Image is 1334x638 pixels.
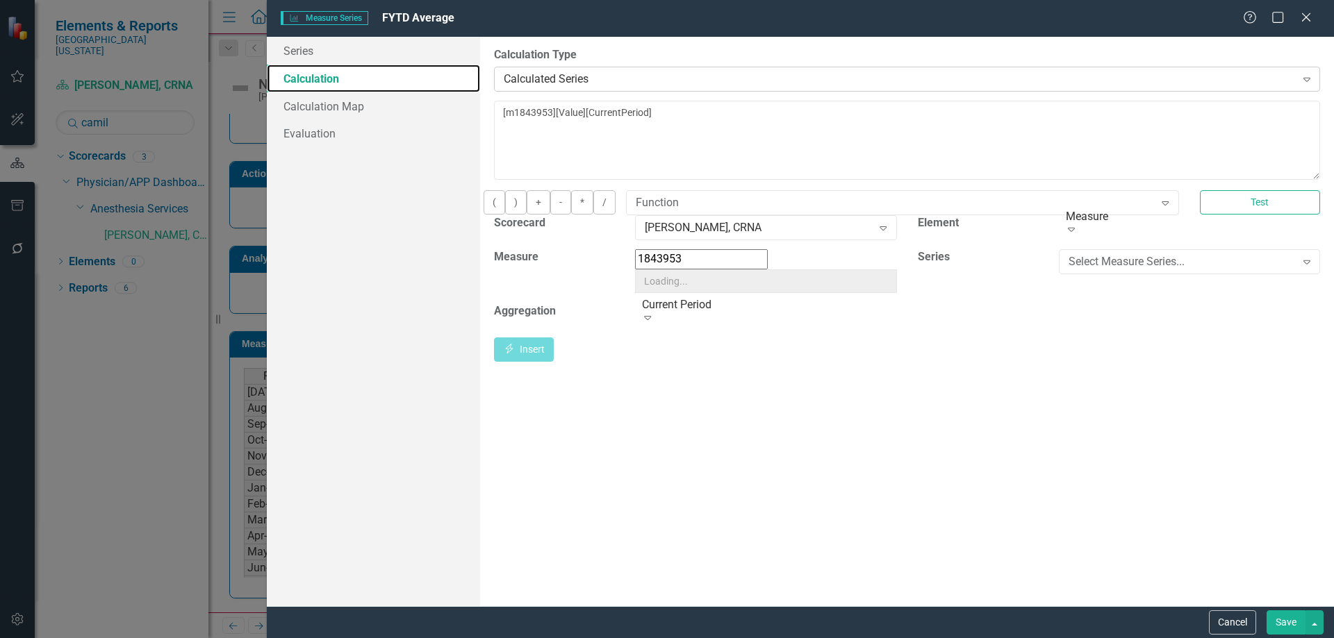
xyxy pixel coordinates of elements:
[267,119,480,147] a: Evaluation
[281,11,368,25] span: Measure Series
[267,37,480,65] a: Series
[1267,610,1306,635] button: Save
[1200,190,1320,215] button: Test
[635,249,768,269] input: Select Measure...
[494,215,545,231] label: Scorecard
[494,47,1320,63] label: Calculation Type
[527,190,550,215] button: +
[1069,253,1296,269] div: Select Measure Series...
[550,190,571,215] button: -
[593,190,616,215] button: /
[494,249,538,265] label: Measure
[918,249,950,265] label: Series
[494,101,1320,180] textarea: [m1843953][Value][CurrentPeriod]
[504,71,1295,87] div: Calculated Series
[267,65,480,92] a: Calculation
[494,337,554,362] button: Insert
[635,269,896,293] input: Loading...
[267,92,480,120] a: Calculation Map
[382,11,454,24] span: FYTD Average
[918,215,959,231] label: Element
[642,296,898,312] div: Current Period
[494,303,556,319] label: Aggregation
[636,194,1154,210] div: Function
[645,219,872,235] div: [PERSON_NAME], CRNA
[484,190,505,215] button: (
[505,190,527,215] button: )
[1209,610,1256,635] button: Cancel
[1066,208,1321,224] div: Measure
